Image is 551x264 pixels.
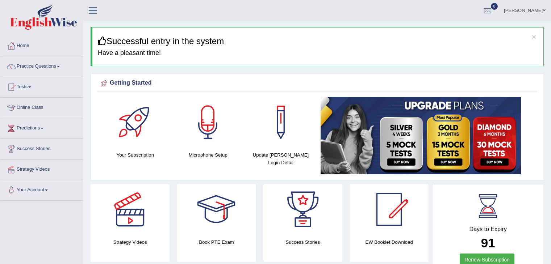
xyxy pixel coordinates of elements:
[441,226,535,233] h4: Days to Expiry
[175,151,241,159] h4: Microphone Setup
[248,151,314,166] h4: Update [PERSON_NAME] Login Detail
[0,77,83,95] a: Tests
[263,238,342,246] h4: Success Stories
[0,159,83,178] a: Strategy Videos
[532,33,536,41] button: ×
[103,151,168,159] h4: Your Subscription
[99,78,535,89] div: Getting Started
[0,56,83,74] a: Practice Questions
[0,36,83,54] a: Home
[177,238,256,246] h4: Book PTE Exam
[481,236,495,250] b: 91
[0,118,83,136] a: Predictions
[98,50,538,57] h4: Have a pleasant time!
[0,180,83,198] a: Your Account
[321,97,521,174] img: small5.jpg
[491,3,498,10] span: 0
[350,238,429,246] h4: EW Booklet Download
[98,37,538,46] h3: Successful entry in the system
[0,139,83,157] a: Success Stories
[91,238,170,246] h4: Strategy Videos
[0,98,83,116] a: Online Class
